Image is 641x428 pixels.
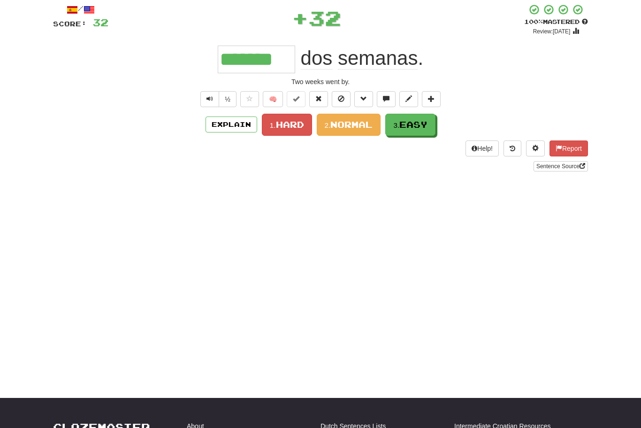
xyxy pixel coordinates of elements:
span: 32 [308,7,341,30]
small: 2. [325,122,331,130]
button: ½ [219,92,237,108]
button: Explain [206,117,257,133]
button: 1.Hard [262,114,312,136]
span: Easy [399,120,427,130]
div: Text-to-speech controls [198,92,237,108]
span: . [295,47,423,70]
span: Normal [330,120,373,130]
button: Set this sentence to 100% Mastered (alt+m) [287,92,305,108]
button: Help! [465,141,499,157]
div: Two weeks went by. [53,78,588,87]
button: Add to collection (alt+a) [422,92,441,108]
small: 3. [393,122,399,130]
span: dos [301,47,333,70]
button: Favorite sentence (alt+f) [240,92,259,108]
div: / [53,4,108,16]
small: 1. [270,122,276,130]
div: Mastered [524,18,588,27]
span: 32 [92,17,108,29]
button: Round history (alt+y) [504,141,521,157]
span: Score: [53,20,87,28]
button: Reset to 0% Mastered (alt+r) [309,92,328,108]
span: + [292,4,308,32]
span: semanas [338,47,418,70]
button: Play sentence audio (ctl+space) [200,92,219,108]
button: 2.Normal [317,114,381,136]
button: 3.Easy [385,114,435,136]
button: 🧠 [263,92,283,108]
a: Sentence Source [534,162,588,172]
button: Grammar (alt+g) [354,92,373,108]
button: Ignore sentence (alt+i) [332,92,351,108]
button: Edit sentence (alt+d) [399,92,418,108]
button: Report [549,141,588,157]
small: Review: [DATE] [533,29,571,35]
button: Discuss sentence (alt+u) [377,92,396,108]
span: 100 % [524,18,543,26]
span: Hard [276,120,304,130]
